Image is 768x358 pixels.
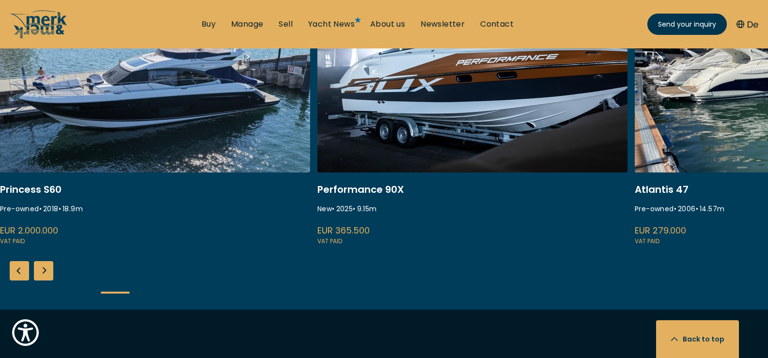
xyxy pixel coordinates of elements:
[421,19,465,30] a: Newsletter
[658,19,716,30] span: Send your inquiry
[647,14,727,35] a: Send your inquiry
[737,18,758,31] button: De
[279,19,293,30] a: Sell
[34,261,53,280] div: Next slide
[656,320,739,358] button: Back to top
[370,19,405,30] a: About us
[480,19,514,30] a: Contact
[10,317,41,348] button: Show Accessibility Preferences
[10,261,29,280] div: Previous slide
[202,19,216,30] a: Buy
[231,19,263,30] a: Manage
[10,31,68,42] a: /
[308,19,355,30] a: Yacht News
